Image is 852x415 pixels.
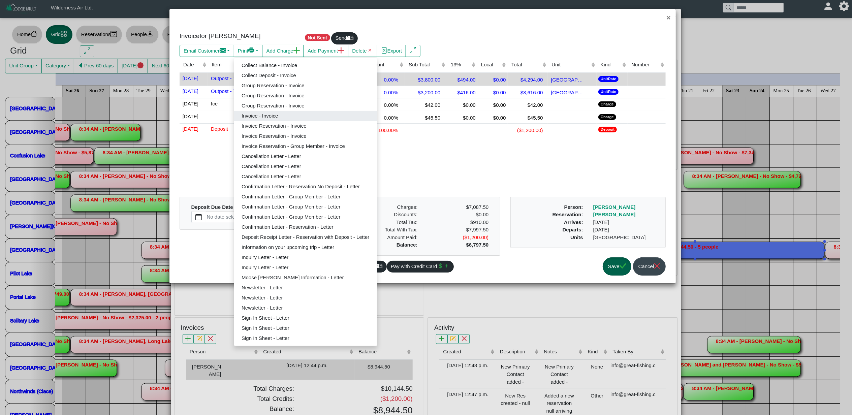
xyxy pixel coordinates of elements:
div: 13% [451,61,470,69]
div: $7,997.50 [422,226,494,234]
a: Sign In Sheet - Letter [234,333,377,343]
div: $0.00 [479,88,506,97]
div: $42.00 [407,100,440,109]
button: file excelExport [377,45,406,57]
b: Reservation: [553,212,583,217]
div: $0.00 [449,113,476,122]
a: Confirmation Letter - Group Member - Letter [234,212,377,222]
div: $416.00 [449,88,476,97]
a: Deposit Receipt Letter - Reservation with Deposit - Letter [234,232,377,242]
span: [DATE] [181,74,198,81]
button: Add Chargeplus lg [262,45,304,57]
a: Newsletter - Letter [234,283,377,293]
div: Sub Total [409,61,440,69]
div: Discount [365,61,398,69]
a: Collect Deposit - Invoice [234,70,377,81]
div: Amount Paid: [352,234,423,242]
button: Sendmailbox2 [331,32,357,44]
a: Confirmation Letter - Group Member - Letter [234,202,377,212]
svg: x [367,47,373,54]
a: Cancellation Letter - Letter [234,171,377,182]
button: Cancelx [633,257,666,276]
svg: file excel [381,47,387,54]
div: [GEOGRAPHIC_DATA] [588,234,664,242]
button: calendar [192,211,206,223]
div: [DATE] [588,226,664,234]
a: Invoice - Invoice [234,111,377,121]
span: [DATE] [181,112,198,119]
a: Invoice Reservation - Group Member - Invoice [234,141,377,151]
div: $45.50 [407,113,440,122]
a: Group Reservation - Invoice [234,81,377,91]
a: Group Reservation - Invoice [234,91,377,101]
svg: mailbox2 [347,35,354,41]
a: Invoice Reservation - Invoice [234,131,377,141]
span: [DATE] [181,87,198,94]
b: Arrives: [564,219,583,225]
span: Not Sent [305,34,330,41]
div: ($1,200.00) [509,125,543,134]
b: Departs: [563,227,583,232]
a: Inquiry Letter - Letter [234,262,377,273]
button: Email Customerenvelope fill [180,45,234,57]
svg: plus [443,263,450,269]
button: Add Paymentplus lg [304,45,348,57]
div: $0.00 [479,100,506,109]
h5: Invoice [180,32,293,40]
div: $3,200.00 [407,88,440,97]
a: Newsletter - Letter [234,293,377,303]
ul: Emailenvelope fill [234,58,377,346]
svg: printer fill [248,47,255,54]
a: Sign In Sheet - Letter [234,323,377,333]
a: Cancellation Letter - Letter [234,161,377,171]
a: Confirmation Letter - Reservation No Deposit - Letter [234,182,377,192]
svg: currency dollar [437,263,444,269]
a: Newsletter - Letter [234,303,377,313]
div: Total Tax: [352,219,423,226]
a: Invoice Reservation - Invoice [234,121,377,131]
button: Deletex [348,45,377,57]
svg: arrows angle expand [410,47,416,54]
div: $3,616.00 [509,88,543,97]
svg: calendar [195,214,202,220]
b: $6,797.50 [466,242,489,248]
a: Collect Balance - Invoice [234,60,377,70]
span: [DATE] [181,99,198,106]
div: 0.00% [362,75,403,84]
a: Moose [PERSON_NAME] Information - Letter [234,273,377,283]
b: Deposit Due Date [191,204,233,210]
div: $494.00 [449,75,476,84]
div: Unit [551,61,590,69]
div: 0.00% [362,113,403,122]
div: Local [481,61,501,69]
div: Item [212,61,277,69]
div: $3,800.00 [407,75,440,84]
span: Ice [210,99,218,106]
div: $0.00 [479,75,506,84]
a: Confirmation Letter - Reservation - Letter [234,222,377,232]
b: Balance: [397,242,418,248]
div: $0.00 [449,100,476,109]
div: Date [183,61,201,69]
span: Outpost - 7 day/5+ man [210,74,264,81]
div: 100.00% [362,125,403,134]
div: Charges: [352,203,423,211]
div: $4,294.00 [509,75,543,84]
button: Close [661,9,676,27]
div: [DATE] [588,219,664,226]
button: Savecheck [603,257,631,276]
a: [PERSON_NAME] [593,204,636,210]
div: 0.00% [362,88,403,97]
button: Printprinter fill [234,45,263,57]
a: Group Reservation - Invoice [234,101,377,111]
button: Pay with Credit Cardcurrency dollarplus [387,261,454,273]
span: for [PERSON_NAME] [199,32,260,39]
svg: mailbox2 [376,263,383,269]
div: $42.00 [509,100,543,109]
div: Kind [601,61,621,69]
span: Outpost - 7 day/5+ man [210,87,264,94]
b: Units [570,234,583,240]
a: Inquiry Letter - Letter [234,252,377,262]
a: Information on your upcoming trip - Letter [234,242,377,252]
div: Total With Tax: [352,226,423,234]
